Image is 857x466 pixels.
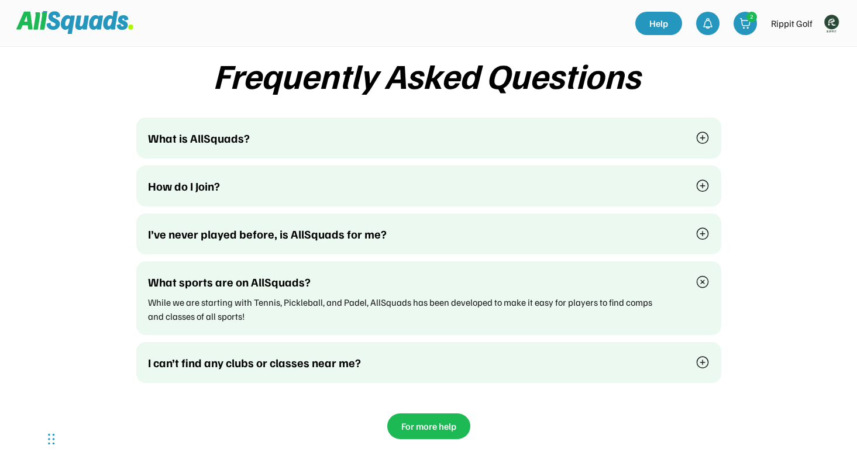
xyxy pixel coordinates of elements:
[696,131,710,145] img: plus-circle%20%281%29.svg
[820,12,843,35] img: Rippitlogov2_green.png
[696,227,710,241] img: plus-circle%20%281%29.svg
[635,12,682,35] a: Help
[148,129,682,147] div: What is AllSquads?
[148,295,653,323] div: While we are starting with Tennis, Pickleball, and Padel, AllSquads has been developed to make it...
[747,12,756,21] div: 2
[739,18,751,29] img: shopping-cart-01%20%281%29.svg
[702,18,714,29] img: bell-03%20%281%29.svg
[387,413,470,439] button: For more help
[696,179,710,193] img: plus-circle%20%281%29.svg
[696,275,710,289] img: x-circle%20%281%29.svg
[148,354,682,371] div: I can’t find any clubs or classes near me?
[148,273,682,291] div: What sports are on AllSquads?
[16,11,133,33] img: Squad%20Logo.svg
[148,177,682,195] div: How do I Join?
[696,355,710,370] img: plus-circle%20%281%29.svg
[213,56,645,94] div: Frequently Asked Questions
[148,225,682,243] div: I’ve never played before, is AllSquads for me?
[771,16,813,30] div: Rippit Golf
